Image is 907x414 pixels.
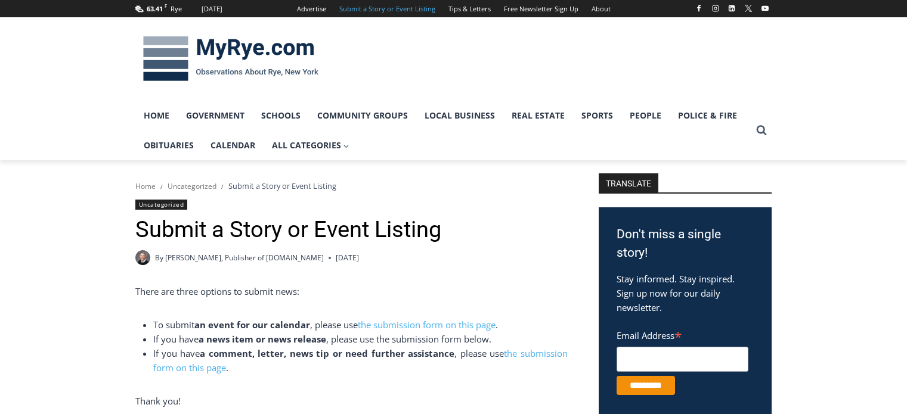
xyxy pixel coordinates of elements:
a: Author image [135,250,150,265]
strong: a news item or news release [199,333,326,345]
time: [DATE] [336,252,359,263]
strong: TRANSLATE [599,173,658,192]
a: Linkedin [725,1,739,15]
nav: Breadcrumbs [135,180,568,192]
a: Calendar [202,130,264,160]
img: MyRye.com [135,28,326,90]
a: X [741,1,756,15]
h3: Don't miss a single story! [617,225,754,263]
a: Home [135,101,178,130]
li: If you have , please use the submission form below. [153,332,568,346]
span: Submit a Story or Event Listing [228,180,336,191]
span: By [155,252,163,263]
div: Rye [171,4,182,14]
a: Community Groups [309,101,416,130]
a: Facebook [692,1,706,15]
a: Uncategorized [168,181,216,191]
a: Obituaries [135,130,202,160]
span: / [221,182,224,191]
p: Stay informed. Stay inspired. Sign up now for our daily newsletter. [617,272,754,315]
a: Sports [573,101,621,130]
a: [PERSON_NAME], Publisher of [DOMAIN_NAME] [165,253,324,263]
a: Local Business [416,101,503,130]
div: [DATE] [202,4,222,14]
li: If you have , please use . [153,346,568,375]
a: People [621,101,670,130]
span: All Categories [272,139,349,152]
span: 63.41 [147,4,163,13]
strong: a comment, letter, news tip or need further assistance [200,347,454,359]
h1: Submit a Story or Event Listing [135,216,568,244]
li: To submit , please use . [153,317,568,332]
a: YouTube [758,1,772,15]
span: F [165,2,167,9]
button: View Search Form [751,120,772,141]
label: Email Address [617,323,748,345]
p: There are three options to submit news: [135,284,568,298]
a: Uncategorized [135,200,188,210]
a: Government [178,101,253,130]
a: Home [135,181,156,191]
a: Instagram [708,1,723,15]
a: All Categories [264,130,358,160]
p: Thank you! [135,394,568,408]
nav: Primary Navigation [135,101,751,161]
a: Schools [253,101,309,130]
a: the submission form on this page [358,319,496,331]
a: Real Estate [503,101,573,130]
strong: an event for our calendar [194,319,310,331]
a: Police & Fire [670,101,745,130]
span: / [160,182,163,191]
